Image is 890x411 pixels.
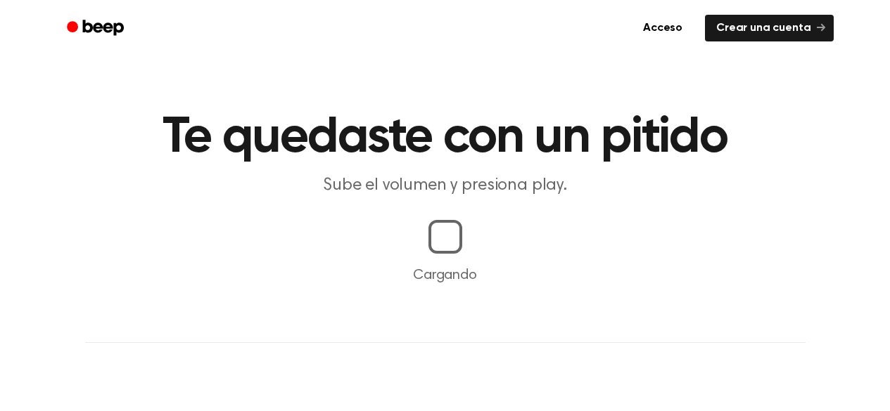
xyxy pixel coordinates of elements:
[413,268,477,282] font: Cargando
[716,22,810,34] font: Crear una cuenta
[57,15,136,42] a: Bip
[629,12,697,44] a: Acceso
[643,22,682,34] font: Acceso
[323,177,567,194] font: Sube el volumen y presiona play.
[163,112,727,163] font: Te quedaste con un pitido
[705,15,833,41] a: Crear una cuenta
